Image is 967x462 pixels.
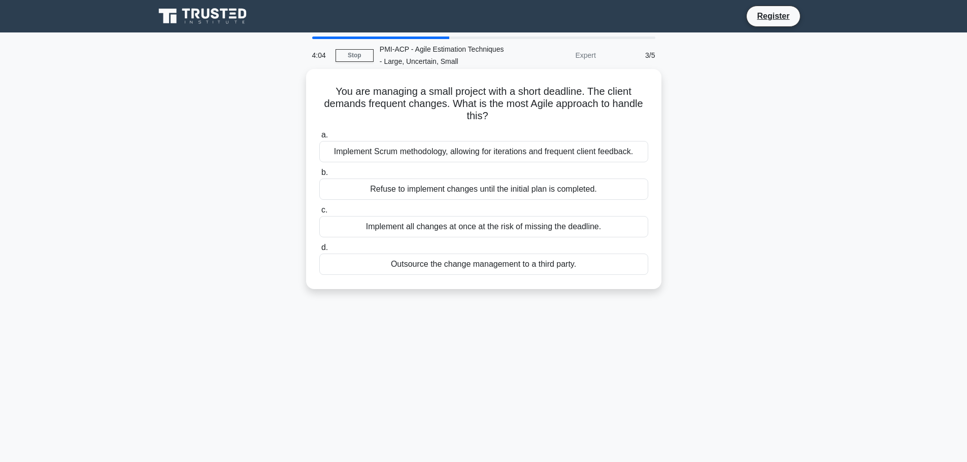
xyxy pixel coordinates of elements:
span: d. [321,243,328,252]
span: a. [321,130,328,139]
div: Implement Scrum methodology, allowing for iterations and frequent client feedback. [319,141,648,162]
div: PMI-ACP - Agile Estimation Techniques - Large, Uncertain, Small [374,39,513,72]
span: c. [321,205,327,214]
div: Refuse to implement changes until the initial plan is completed. [319,179,648,200]
a: Stop [336,49,374,62]
span: b. [321,168,328,176]
div: Expert [513,45,602,65]
a: Register [751,10,795,22]
div: 4:04 [306,45,336,65]
div: Outsource the change management to a third party. [319,254,648,275]
h5: You are managing a small project with a short deadline. The client demands frequent changes. What... [318,85,649,123]
div: Implement all changes at once at the risk of missing the deadline. [319,216,648,237]
div: 3/5 [602,45,661,65]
